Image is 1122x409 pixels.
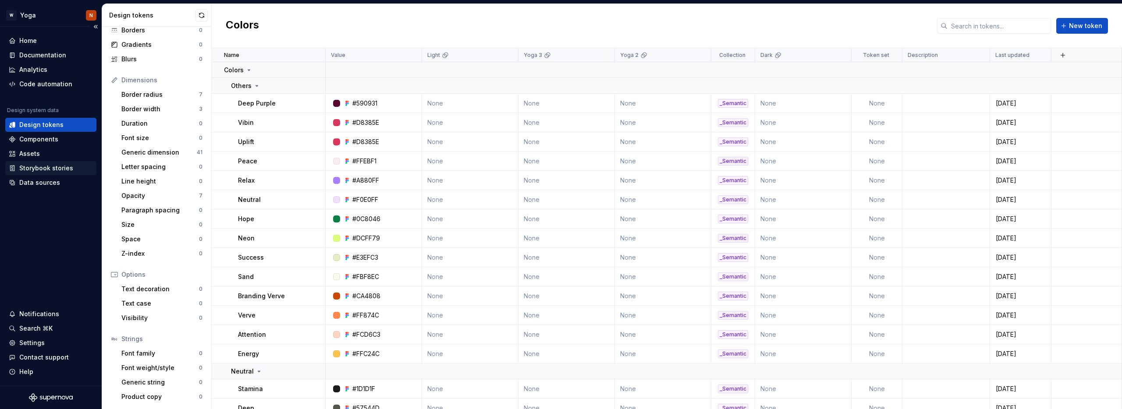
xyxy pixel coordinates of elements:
[20,11,36,20] div: Yoga
[718,157,748,166] div: _Semantic
[199,106,202,113] div: 3
[352,215,380,223] div: #0C8046
[19,120,64,129] div: Design tokens
[118,375,206,389] a: Generic string0
[755,344,852,363] td: None
[224,66,244,74] p: Colors
[518,132,615,152] td: None
[991,234,1051,243] div: [DATE]
[852,344,902,363] td: None
[19,164,73,173] div: Storybook stories
[852,94,902,113] td: None
[238,176,255,185] p: Relax
[422,267,518,286] td: None
[755,132,852,152] td: None
[852,267,902,286] td: None
[121,162,199,171] div: Letter spacing
[852,248,902,267] td: None
[755,229,852,248] td: None
[718,349,748,358] div: _Semantic
[19,338,45,347] div: Settings
[718,311,748,320] div: _Semantic
[331,52,345,59] p: Value
[615,229,711,248] td: None
[89,12,93,19] div: N
[422,152,518,171] td: None
[863,52,889,59] p: Token set
[352,176,379,185] div: #A880FF
[199,286,202,293] div: 0
[231,81,252,90] p: Others
[991,118,1051,127] div: [DATE]
[352,195,378,204] div: #F0E0FF
[5,132,96,146] a: Components
[5,321,96,335] button: Search ⌘K
[718,384,748,393] div: _Semantic
[121,220,199,229] div: Size
[118,131,206,145] a: Font size0
[197,149,202,156] div: 41
[199,393,202,400] div: 0
[199,178,202,185] div: 0
[991,253,1051,262] div: [DATE]
[121,335,202,343] div: Strings
[422,286,518,306] td: None
[422,132,518,152] td: None
[615,152,711,171] td: None
[118,232,206,246] a: Space0
[5,350,96,364] button: Contact support
[518,113,615,132] td: None
[991,384,1051,393] div: [DATE]
[718,118,748,127] div: _Semantic
[121,90,199,99] div: Border radius
[524,52,542,59] p: Yoga 3
[121,26,199,35] div: Borders
[422,113,518,132] td: None
[1056,18,1108,34] button: New token
[121,55,199,63] div: Blurs
[615,171,711,190] td: None
[852,306,902,325] td: None
[352,330,380,339] div: #FCD6C3
[755,267,852,286] td: None
[755,94,852,113] td: None
[615,209,711,229] td: None
[199,192,202,199] div: 7
[121,235,199,243] div: Space
[422,209,518,229] td: None
[238,330,266,339] p: Attention
[422,248,518,267] td: None
[991,330,1051,339] div: [DATE]
[755,209,852,229] td: None
[121,392,199,401] div: Product copy
[352,99,377,108] div: #590931
[991,99,1051,108] div: [DATE]
[118,116,206,130] a: Duration0
[199,120,202,127] div: 0
[755,286,852,306] td: None
[518,267,615,286] td: None
[991,176,1051,185] div: [DATE]
[422,379,518,398] td: None
[518,229,615,248] td: None
[422,344,518,363] td: None
[615,379,711,398] td: None
[19,310,59,318] div: Notifications
[19,65,47,74] div: Analytics
[121,40,199,49] div: Gradients
[121,299,199,308] div: Text case
[118,145,206,159] a: Generic dimension41
[518,248,615,267] td: None
[118,174,206,188] a: Line height0
[5,147,96,161] a: Assets
[199,91,202,98] div: 7
[199,221,202,228] div: 0
[427,52,440,59] p: Light
[5,48,96,62] a: Documentation
[755,171,852,190] td: None
[352,253,378,262] div: #E3EFC3
[5,77,96,91] a: Code automation
[238,253,264,262] p: Success
[991,349,1051,358] div: [DATE]
[718,138,748,146] div: _Semantic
